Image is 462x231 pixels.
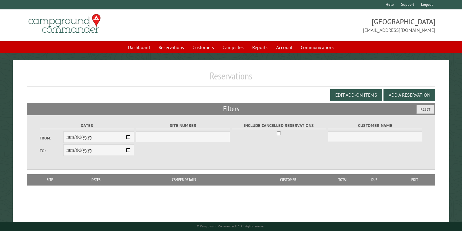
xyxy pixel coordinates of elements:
a: Customers [189,42,218,53]
th: Dates [70,174,122,185]
button: Edit Add-on Items [330,89,382,101]
a: Communications [297,42,338,53]
span: [GEOGRAPHIC_DATA] [EMAIL_ADDRESS][DOMAIN_NAME] [231,17,435,34]
label: Include Cancelled Reservations [232,122,326,129]
label: Customer Name [328,122,422,129]
label: Dates [40,122,134,129]
a: Reservations [155,42,188,53]
th: Edit [394,174,435,185]
small: © Campground Commander LLC. All rights reserved. [197,224,265,228]
th: Site [30,174,70,185]
label: Site Number [136,122,230,129]
h2: Filters [27,103,436,115]
img: Campground Commander [27,12,102,35]
th: Camper Details [123,174,246,185]
a: Reports [249,42,271,53]
a: Dashboard [124,42,154,53]
th: Customer [246,174,331,185]
label: To: [40,148,63,154]
button: Add a Reservation [383,89,435,101]
button: Reset [417,105,434,114]
h1: Reservations [27,70,436,87]
a: Account [273,42,296,53]
th: Total [331,174,355,185]
label: From: [40,135,63,141]
a: Campsites [219,42,247,53]
th: Due [355,174,394,185]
